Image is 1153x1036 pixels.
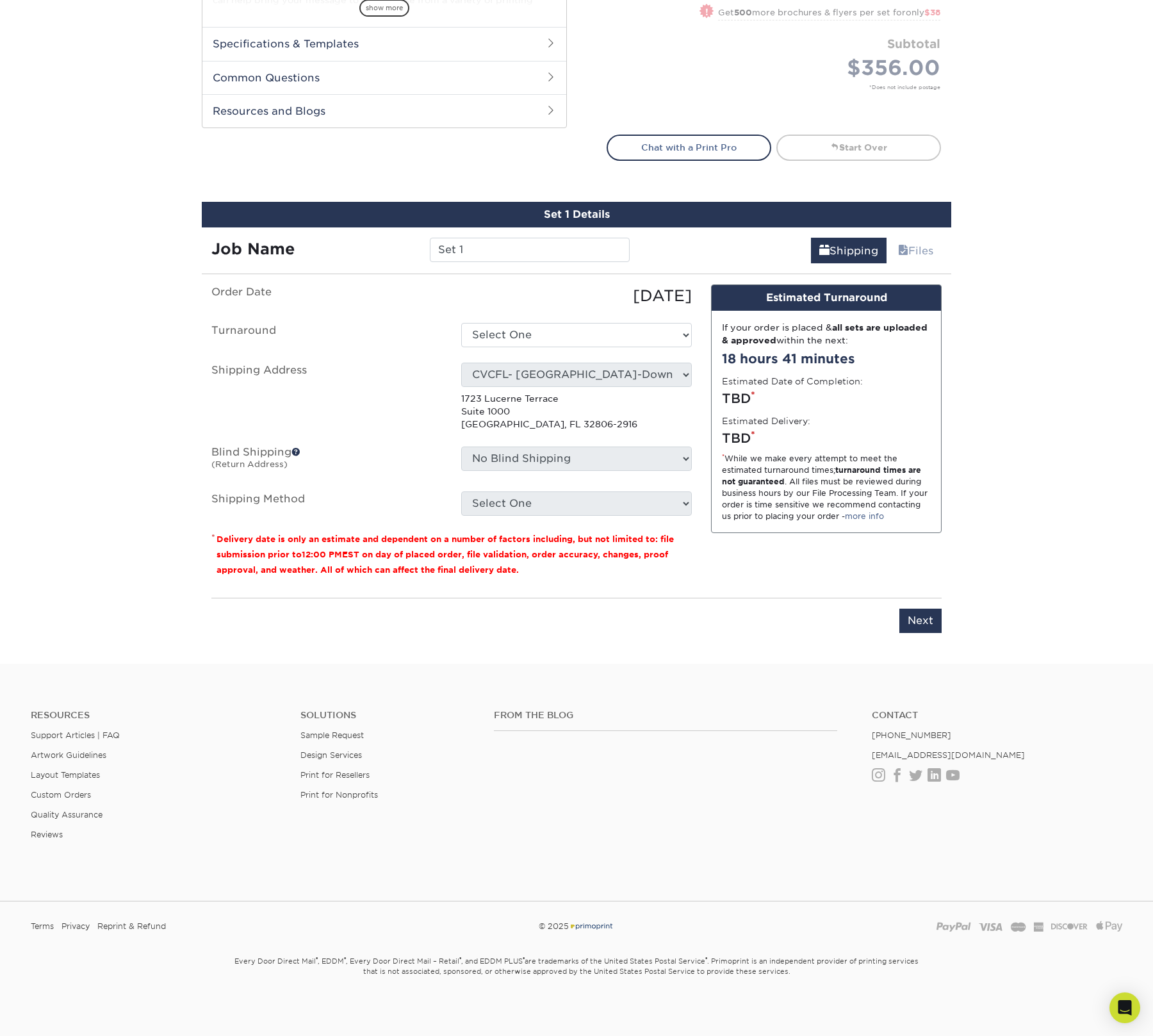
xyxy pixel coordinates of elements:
[872,730,951,740] a: [PHONE_NUMBER]
[494,710,837,721] h4: From the Blog
[202,202,951,227] div: Set 1 Details
[316,956,318,962] sup: ®
[872,710,1122,721] a: Contact
[391,917,762,936] div: © 2025
[31,730,120,740] a: Support Articles | FAQ
[97,917,166,936] a: Reprint & Refund
[202,491,452,516] label: Shipping Method
[722,321,931,347] div: If your order is placed & within the next:
[344,956,346,962] sup: ®
[31,917,54,936] a: Terms
[712,285,941,311] div: Estimated Turnaround
[1109,992,1140,1023] div: Open Intercom Messenger
[722,349,931,368] div: 18 hours 41 minutes
[31,750,106,760] a: Artwork Guidelines
[452,284,701,308] div: [DATE]
[890,238,942,263] a: Files
[31,710,281,721] h4: Resources
[300,770,370,780] a: Print for Resellers
[211,459,288,469] small: (Return Address)
[722,375,863,388] label: Estimated Date of Completion:
[31,790,91,800] a: Custom Orders
[300,790,378,800] a: Print for Nonprofits
[872,750,1025,760] a: [EMAIL_ADDRESS][DOMAIN_NAME]
[202,61,566,94] h2: Common Questions
[202,284,452,308] label: Order Date
[722,453,931,522] div: While we make every attempt to meet the estimated turnaround times; . All files must be reviewed ...
[202,323,452,347] label: Turnaround
[461,392,692,431] p: 1723 Lucerne Terrace Suite 1000 [GEOGRAPHIC_DATA], FL 32806-2916
[705,956,707,962] sup: ®
[811,238,887,263] a: Shipping
[819,245,830,257] span: shipping
[61,917,90,936] a: Privacy
[899,609,942,633] input: Next
[202,447,452,476] label: Blind Shipping
[607,135,771,160] a: Chat with a Print Pro
[31,770,100,780] a: Layout Templates
[300,750,362,760] a: Design Services
[202,94,566,127] h2: Resources and Blogs
[300,710,474,721] h4: Solutions
[202,951,951,1008] small: Every Door Direct Mail , EDDM , Every Door Direct Mail – Retail , and EDDM PLUS are trademarks of...
[211,240,295,258] strong: Job Name
[845,511,884,521] a: more info
[722,429,931,448] div: TBD
[202,27,566,60] h2: Specifications & Templates
[569,921,614,931] img: Primoprint
[776,135,941,160] a: Start Over
[722,415,810,427] label: Estimated Delivery:
[722,389,931,408] div: TBD
[202,363,452,431] label: Shipping Address
[300,730,364,740] a: Sample Request
[430,238,629,262] input: Enter a job name
[217,534,674,575] small: Delivery date is only an estimate and dependent on a number of factors including, but not limited...
[459,956,461,962] sup: ®
[523,956,525,962] sup: ®
[898,245,908,257] span: files
[31,810,102,819] a: Quality Assurance
[302,550,342,559] span: 12:00 PM
[31,830,63,839] a: Reviews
